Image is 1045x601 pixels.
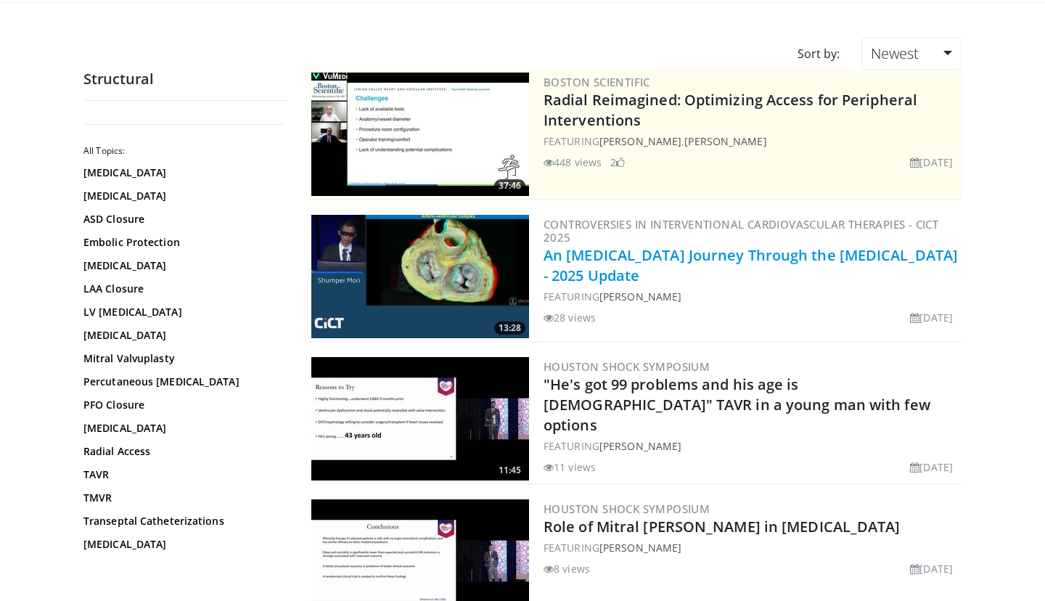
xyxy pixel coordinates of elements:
[910,155,953,170] li: [DATE]
[311,357,529,481] img: cbb05686-43aa-4ddf-a42c-0c3e67aa21d1.300x170_q85_crop-smart_upscale.jpg
[83,145,283,157] h2: All Topics:
[544,155,602,170] li: 448 views
[599,541,681,555] a: [PERSON_NAME]
[83,258,279,273] a: [MEDICAL_DATA]
[83,514,279,528] a: Transeptal Catheterizations
[311,215,529,338] img: a7f58201-7f07-4465-b553-3c6145e41e62.300x170_q85_crop-smart_upscale.jpg
[544,517,901,536] a: Role of Mitral [PERSON_NAME] in [MEDICAL_DATA]
[544,459,596,475] li: 11 views
[83,70,287,89] h2: Structural
[861,38,962,70] a: Newest
[83,467,279,482] a: TAVR
[311,73,529,196] a: 37:46
[494,464,525,477] span: 11:45
[494,179,525,192] span: 37:46
[871,44,919,63] span: Newest
[83,351,279,366] a: Mitral Valvuplasty
[544,134,959,149] div: FEATURING ,
[544,289,959,304] div: FEATURING
[599,439,681,453] a: [PERSON_NAME]
[544,75,650,89] a: Boston Scientific
[544,375,930,435] a: "He's got 99 problems and his age is [DEMOGRAPHIC_DATA]" TAVR in a young man with few options
[544,245,958,285] a: An [MEDICAL_DATA] Journey Through the [MEDICAL_DATA] - 2025 Update
[83,444,279,459] a: Radial Access
[544,217,938,245] a: Controversies in Interventional Cardiovascular Therapies - CICT 2025
[311,73,529,196] img: c038ed19-16d5-403f-b698-1d621e3d3fd1.300x170_q85_crop-smart_upscale.jpg
[83,189,279,203] a: [MEDICAL_DATA]
[83,165,279,180] a: [MEDICAL_DATA]
[83,398,279,412] a: PFO Closure
[544,90,917,130] a: Radial Reimagined: Optimizing Access for Peripheral Interventions
[544,561,590,576] li: 8 views
[910,310,953,325] li: [DATE]
[83,305,279,319] a: LV [MEDICAL_DATA]
[544,359,710,374] a: Houston Shock Symposium
[599,134,681,148] a: [PERSON_NAME]
[544,310,596,325] li: 28 views
[787,38,851,70] div: Sort by:
[544,502,710,516] a: Houston Shock Symposium
[83,491,279,505] a: TMVR
[494,322,525,335] span: 13:28
[83,282,279,296] a: LAA Closure
[544,540,959,555] div: FEATURING
[83,212,279,226] a: ASD Closure
[684,134,766,148] a: [PERSON_NAME]
[83,235,279,250] a: Embolic Protection
[610,155,625,170] li: 2
[544,438,959,454] div: FEATURING
[83,375,279,389] a: Percutaneous [MEDICAL_DATA]
[83,537,279,552] a: [MEDICAL_DATA]
[83,421,279,436] a: [MEDICAL_DATA]
[910,561,953,576] li: [DATE]
[311,357,529,481] a: 11:45
[910,459,953,475] li: [DATE]
[311,215,529,338] a: 13:28
[599,290,681,303] a: [PERSON_NAME]
[83,328,279,343] a: [MEDICAL_DATA]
